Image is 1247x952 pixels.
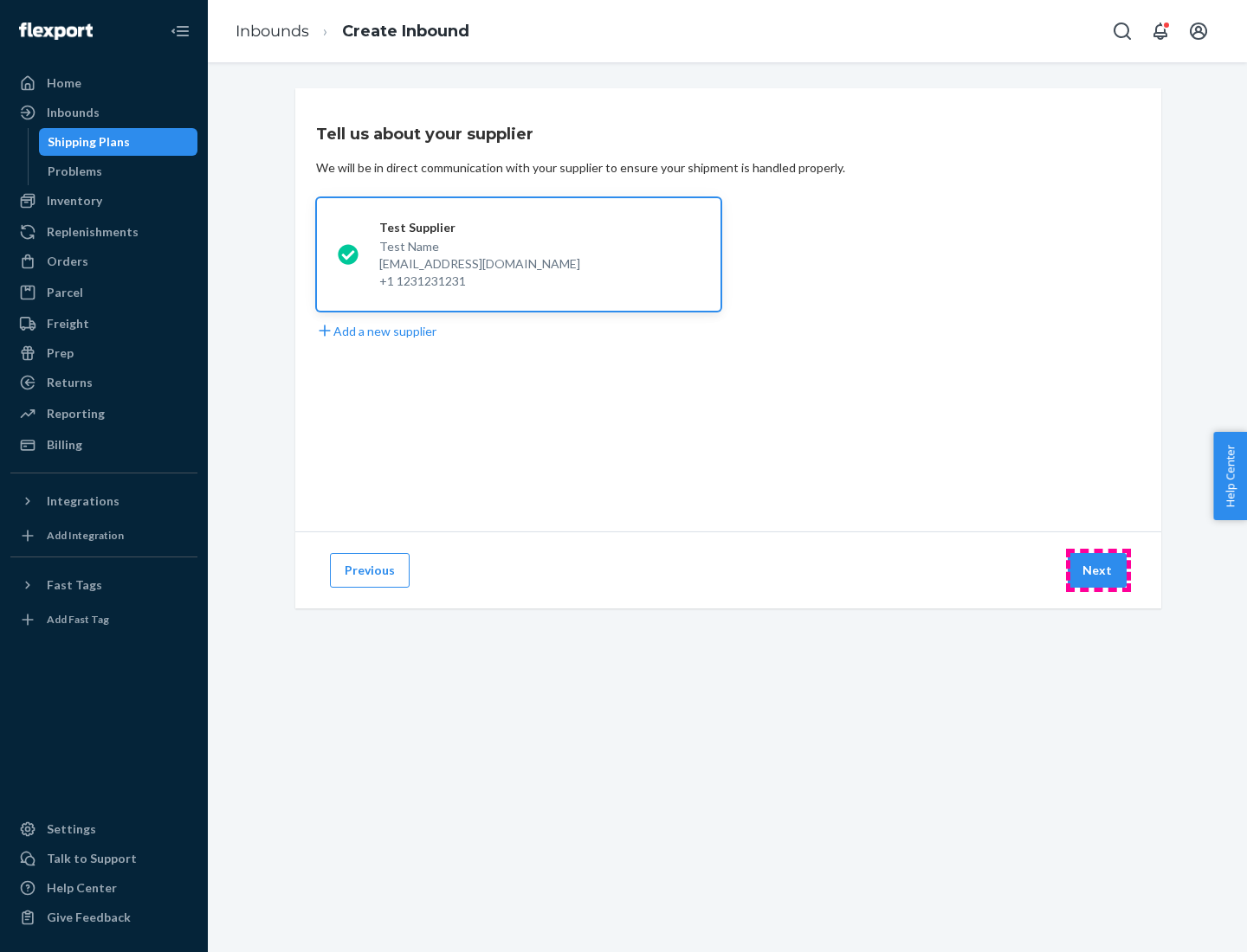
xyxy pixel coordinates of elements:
div: Add Integration [47,528,124,543]
div: Help Center [47,879,117,897]
a: Freight [10,310,197,338]
button: Help Center [1213,432,1247,520]
a: Inbounds [236,22,309,41]
h3: Tell us about your supplier [316,123,533,145]
div: Settings [47,820,96,838]
div: Parcel [47,284,83,301]
button: Give Feedback [10,904,197,931]
div: Shipping Plans [48,133,130,151]
button: Open Search Box [1105,14,1140,48]
div: Inbounds [47,104,100,121]
a: Problems [39,158,198,185]
button: Previous [330,553,410,588]
div: Fast Tags [47,576,102,594]
a: Inbounds [10,99,197,126]
a: Add Fast Tag [10,606,197,634]
div: Billing [47,436,82,453]
div: Returns [47,374,93,391]
a: Talk to Support [10,845,197,872]
div: Give Feedback [47,909,131,926]
button: Close Navigation [163,14,197,48]
div: Prep [47,344,74,362]
div: Integrations [47,492,120,510]
button: Next [1068,553,1127,588]
a: Reporting [10,400,197,428]
div: Home [47,74,81,92]
button: Fast Tags [10,571,197,599]
div: Inventory [47,192,102,209]
a: Settings [10,815,197,843]
a: Shipping Plans [39,128,198,156]
div: We will be in direct communication with your supplier to ensure your shipment is handled properly. [316,159,845,177]
a: Add Integration [10,522,197,550]
a: Orders [10,248,197,275]
button: Open account menu [1181,14,1216,48]
div: Talk to Support [47,850,137,867]
img: Flexport logo [19,23,93,40]
a: Inventory [10,187,197,215]
div: Freight [47,315,89,332]
div: Add Fast Tag [47,612,109,627]
button: Integrations [10,487,197,515]
a: Create Inbound [342,22,469,41]
a: Returns [10,369,197,396]
a: Prep [10,339,197,367]
div: Problems [48,163,102,180]
a: Billing [10,431,197,459]
a: Replenishments [10,218,197,246]
a: Help Center [10,874,197,902]
div: Orders [47,253,88,270]
a: Home [10,69,197,97]
button: Add a new supplier [316,322,436,340]
div: Reporting [47,405,105,422]
div: Replenishments [47,223,139,241]
ol: breadcrumbs [222,6,483,57]
button: Open notifications [1143,14,1178,48]
a: Parcel [10,279,197,306]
